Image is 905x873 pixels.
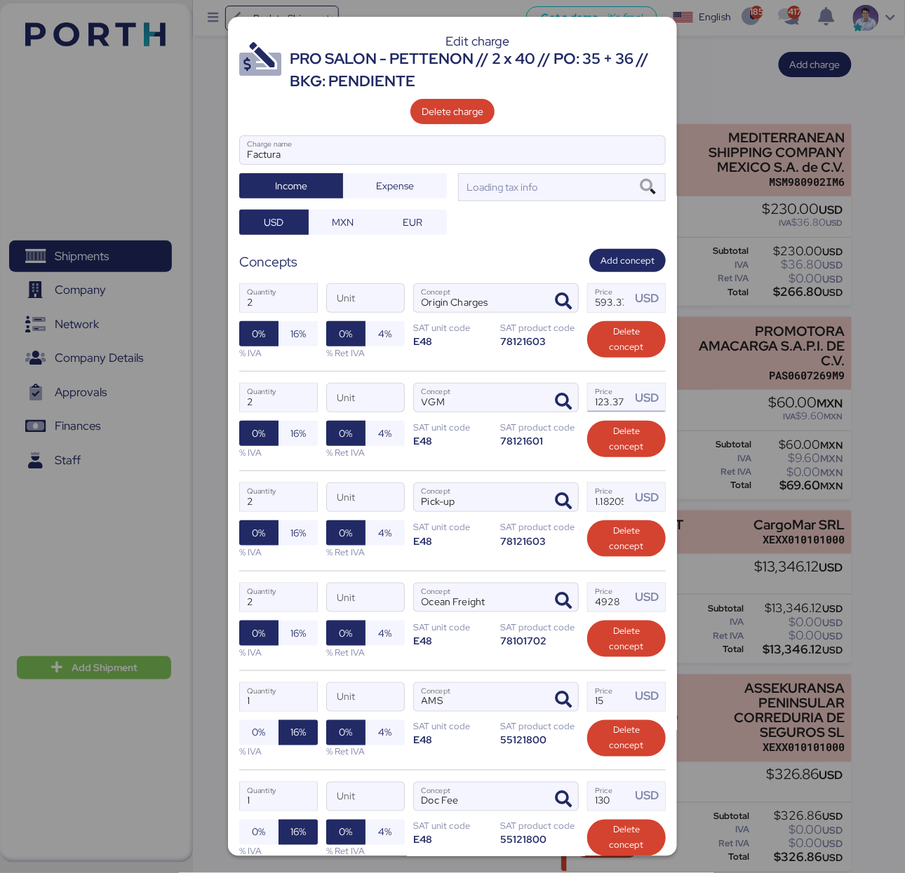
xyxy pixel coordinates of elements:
[379,625,392,642] span: 4%
[290,325,306,342] span: 16%
[275,177,307,194] span: Income
[290,48,666,93] div: PRO SALON - PETTENON // 2 x 40 // PO: 35 + 36 // BKG: PENDIENTE
[309,210,378,235] button: MXN
[549,387,578,417] button: ConceptConcept
[413,820,492,833] div: SAT unit code
[413,621,492,634] div: SAT unit code
[410,99,495,124] button: Delete charge
[327,284,404,312] input: Unit
[587,321,666,358] button: Delete concept
[464,180,539,195] div: Loading tax info
[326,421,366,446] button: 0%
[290,35,666,48] div: Edit charge
[636,489,665,506] div: USD
[379,824,392,841] span: 4%
[240,483,317,511] input: Quantity
[239,173,343,198] button: Income
[240,284,317,312] input: Quantity
[588,683,631,711] input: Price
[239,745,318,759] div: % IVA
[598,723,655,754] span: Delete concept
[422,103,483,120] span: Delete charge
[598,623,655,654] span: Delete concept
[500,820,579,833] div: SAT product code
[239,845,318,858] div: % IVA
[239,321,279,346] button: 0%
[326,446,405,459] div: % Ret IVA
[636,588,665,606] div: USD
[500,520,579,534] div: SAT product code
[500,334,579,348] div: 78121603
[366,421,405,446] button: 4%
[587,621,666,657] button: Delete concept
[598,424,655,454] span: Delete concept
[340,625,353,642] span: 0%
[588,284,631,312] input: Price
[326,745,405,759] div: % Ret IVA
[253,625,266,642] span: 0%
[326,321,366,346] button: 0%
[239,520,279,546] button: 0%
[636,688,665,705] div: USD
[414,284,544,312] input: Concept
[340,525,353,541] span: 0%
[413,733,492,747] div: E48
[549,686,578,715] button: ConceptConcept
[414,583,544,611] input: Concept
[413,520,492,534] div: SAT unit code
[326,621,366,646] button: 0%
[376,177,414,194] span: Expense
[239,820,279,845] button: 0%
[343,173,447,198] button: Expense
[279,621,318,646] button: 16%
[333,214,354,231] span: MXN
[327,783,404,811] input: Unit
[239,252,297,272] div: Concepts
[413,421,492,434] div: SAT unit code
[500,720,579,733] div: SAT product code
[239,621,279,646] button: 0%
[366,820,405,845] button: 4%
[587,820,666,856] button: Delete concept
[239,446,318,459] div: % IVA
[253,425,266,442] span: 0%
[240,136,665,164] input: Charge name
[326,520,366,546] button: 0%
[379,325,392,342] span: 4%
[253,724,266,741] span: 0%
[588,384,631,412] input: Price
[413,434,492,447] div: E48
[413,334,492,348] div: E48
[601,253,655,269] span: Add concept
[636,787,665,805] div: USD
[240,683,317,711] input: Quantity
[636,290,665,307] div: USD
[253,824,266,841] span: 0%
[279,820,318,845] button: 16%
[379,525,392,541] span: 4%
[587,520,666,557] button: Delete concept
[379,425,392,442] span: 4%
[413,534,492,548] div: E48
[500,321,579,334] div: SAT product code
[588,583,631,611] input: Price
[290,824,306,841] span: 16%
[239,210,309,235] button: USD
[326,346,405,360] div: % Ret IVA
[500,733,579,747] div: 55121800
[240,783,317,811] input: Quantity
[264,214,283,231] span: USD
[549,586,578,616] button: ConceptConcept
[589,249,666,272] button: Add concept
[290,525,306,541] span: 16%
[327,384,404,412] input: Unit
[549,487,578,516] button: ConceptConcept
[279,321,318,346] button: 16%
[413,720,492,733] div: SAT unit code
[500,421,579,434] div: SAT product code
[327,483,404,511] input: Unit
[326,845,405,858] div: % Ret IVA
[253,325,266,342] span: 0%
[588,483,631,511] input: Price
[414,783,544,811] input: Concept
